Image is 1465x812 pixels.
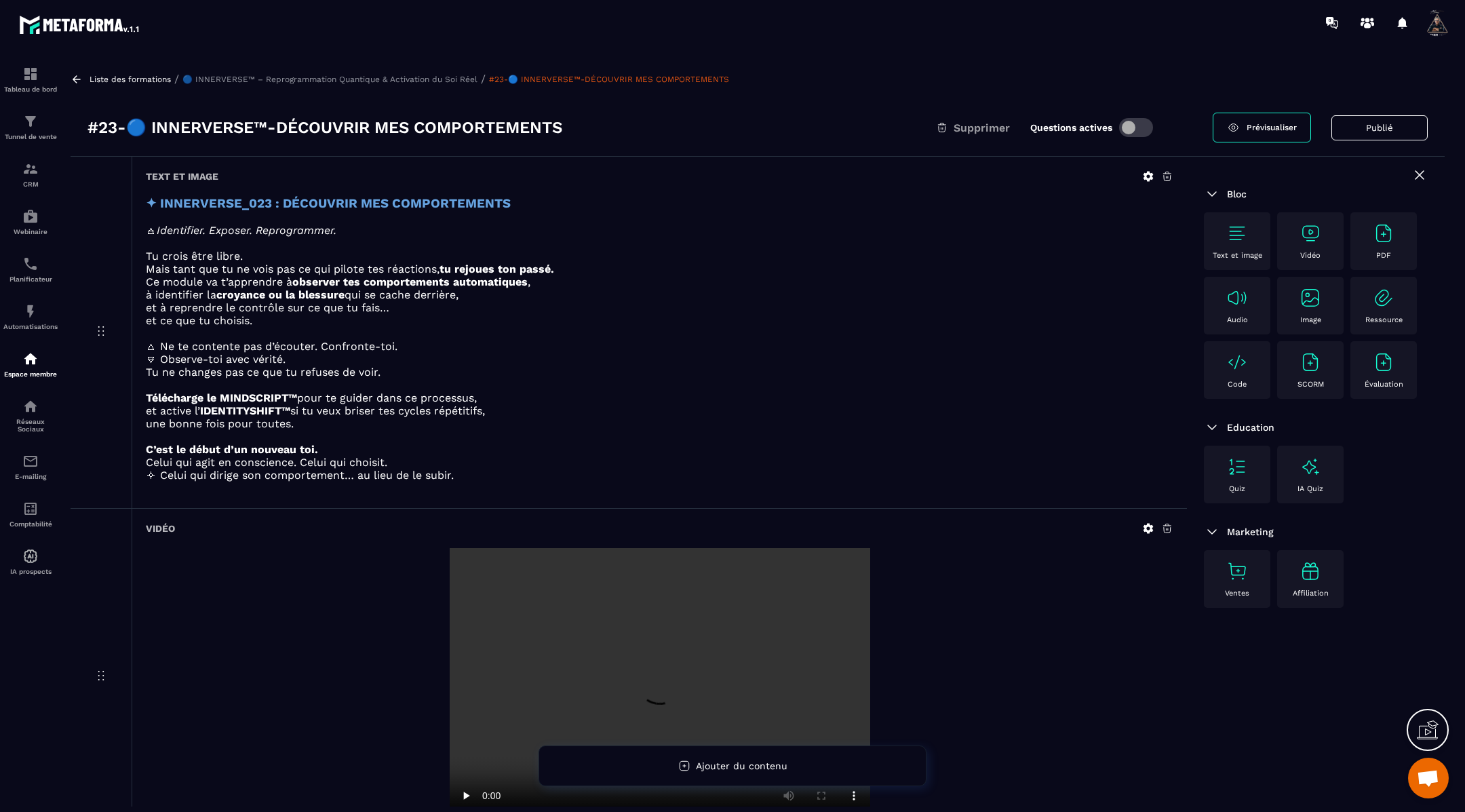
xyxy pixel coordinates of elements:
[1297,484,1323,493] p: IA Quiz
[1365,380,1403,389] p: Évaluation
[1331,115,1428,140] button: Publié
[157,224,336,237] em: Identifier. Exposer. Reprogrammer.
[1226,351,1248,373] img: text-image no-wra
[1300,315,1321,324] p: Image
[3,103,58,151] a: formationformationTunnel de vente
[22,351,39,367] img: automations
[1204,419,1220,436] img: arrow-down
[146,404,1173,417] p: et active l’ si tu veux briser tes cycles répétitifs,
[1247,123,1297,132] span: Prévisualiser
[1227,526,1274,537] span: Marketing
[3,180,58,188] p: CRM
[3,370,58,378] p: Espace membre
[1376,251,1391,260] p: PDF
[1365,315,1403,324] p: Ressource
[146,353,1173,366] p: 🜃 Observe-toi avec vérité.
[22,113,39,130] img: formation
[182,75,477,84] a: 🔵 INNERVERSE™ – Reprogrammation Quantique & Activation du Soi Réel
[1300,560,1321,582] img: text-image
[3,228,58,235] p: Webinaire
[1300,223,1321,244] img: text-image no-wra
[22,161,39,177] img: formation
[1229,484,1245,493] p: Quiz
[1226,287,1248,309] img: text-image no-wra
[3,133,58,140] p: Tunnel de vente
[3,323,58,330] p: Automatisations
[146,443,318,456] strong: C’est le début d’un nouveau toi.
[3,568,58,575] p: IA prospects
[146,366,1173,379] p: Tu ne changes pas ce que tu refuses de voir.
[1226,456,1248,478] img: text-image no-wra
[3,85,58,93] p: Tableau de bord
[146,224,1173,237] p: 🜁
[1204,524,1220,540] img: arrow-down
[3,520,58,528] p: Comptabilité
[696,760,787,771] span: Ajouter du contenu
[3,151,58,198] a: formationformationCRM
[1373,223,1394,244] img: text-image no-wra
[146,391,297,404] strong: Télécharge le MINDSCRIPT™
[200,404,290,417] strong: IDENTITYSHIFT™
[90,75,171,84] a: Liste des formations
[146,196,511,211] strong: ✦ INNERVERSE_023 : DÉCOUVRIR MES COMPORTEMENTS
[1408,758,1449,798] a: Ouvrir le chat
[1225,589,1249,598] p: Ventes
[3,198,58,246] a: automationsautomationsWebinaire
[146,523,175,534] h6: Vidéo
[146,469,1173,482] p: 🝊 Celui qui dirige son comportement… au lieu de le subir.
[146,314,1173,327] p: et ce que tu choisis.
[1030,122,1112,133] label: Questions actives
[146,263,1173,275] p: Mais tant que tu ne vois pas ce qui pilote tes réactions,
[1213,113,1311,142] a: Prévisualiser
[22,501,39,517] img: accountant
[1226,223,1248,244] img: text-image no-wra
[146,171,218,182] h6: Text et image
[22,208,39,225] img: automations
[22,66,39,82] img: formation
[3,418,58,433] p: Réseaux Sociaux
[1226,560,1248,582] img: text-image no-wra
[216,288,345,301] strong: croyance ou la blessure
[489,75,729,84] a: #23-🔵 INNERVERSE™-DÉCOUVRIR MES COMPORTEMENTS
[3,443,58,490] a: emailemailE-mailing
[146,288,1173,301] p: à identifier la qui se cache derrière,
[87,117,562,138] h3: #23-🔵 INNERVERSE™-DÉCOUVRIR MES COMPORTEMENTS
[22,453,39,469] img: email
[481,73,486,85] span: /
[146,391,1173,404] p: pour te guider dans ce processus,
[146,417,1173,430] p: une bonne fois pour toutes.
[146,301,1173,314] p: et à reprendre le contrôle sur ce que tu fais…
[22,256,39,272] img: scheduler
[1300,456,1321,478] img: text-image
[22,398,39,414] img: social-network
[22,303,39,320] img: automations
[439,263,554,275] strong: tu rejoues ton passé.
[146,456,1173,469] p: Celui qui agit en conscience. Celui qui choisit.
[3,275,58,283] p: Planificateur
[3,473,58,480] p: E-mailing
[1227,315,1248,324] p: Audio
[1293,589,1329,598] p: Affiliation
[174,73,179,85] span: /
[1227,422,1274,433] span: Education
[1204,186,1220,202] img: arrow-down
[1213,251,1262,260] p: Text et image
[1300,351,1321,373] img: text-image no-wra
[1297,380,1324,389] p: SCORM
[146,340,1173,353] p: 🜂 Ne te contente pas d’écouter. Confronte-toi.
[1300,251,1321,260] p: Vidéo
[1228,380,1247,389] p: Code
[146,275,1173,288] p: Ce module va t’apprendre à ,
[3,246,58,293] a: schedulerschedulerPlanificateur
[3,56,58,103] a: formationformationTableau de bord
[1227,189,1247,199] span: Bloc
[3,388,58,443] a: social-networksocial-networkRéseaux Sociaux
[1373,287,1394,309] img: text-image no-wra
[1300,287,1321,309] img: text-image no-wra
[292,275,528,288] strong: observer tes comportements automatiques
[954,121,1010,134] span: Supprimer
[3,490,58,538] a: accountantaccountantComptabilité
[3,341,58,388] a: automationsautomationsEspace membre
